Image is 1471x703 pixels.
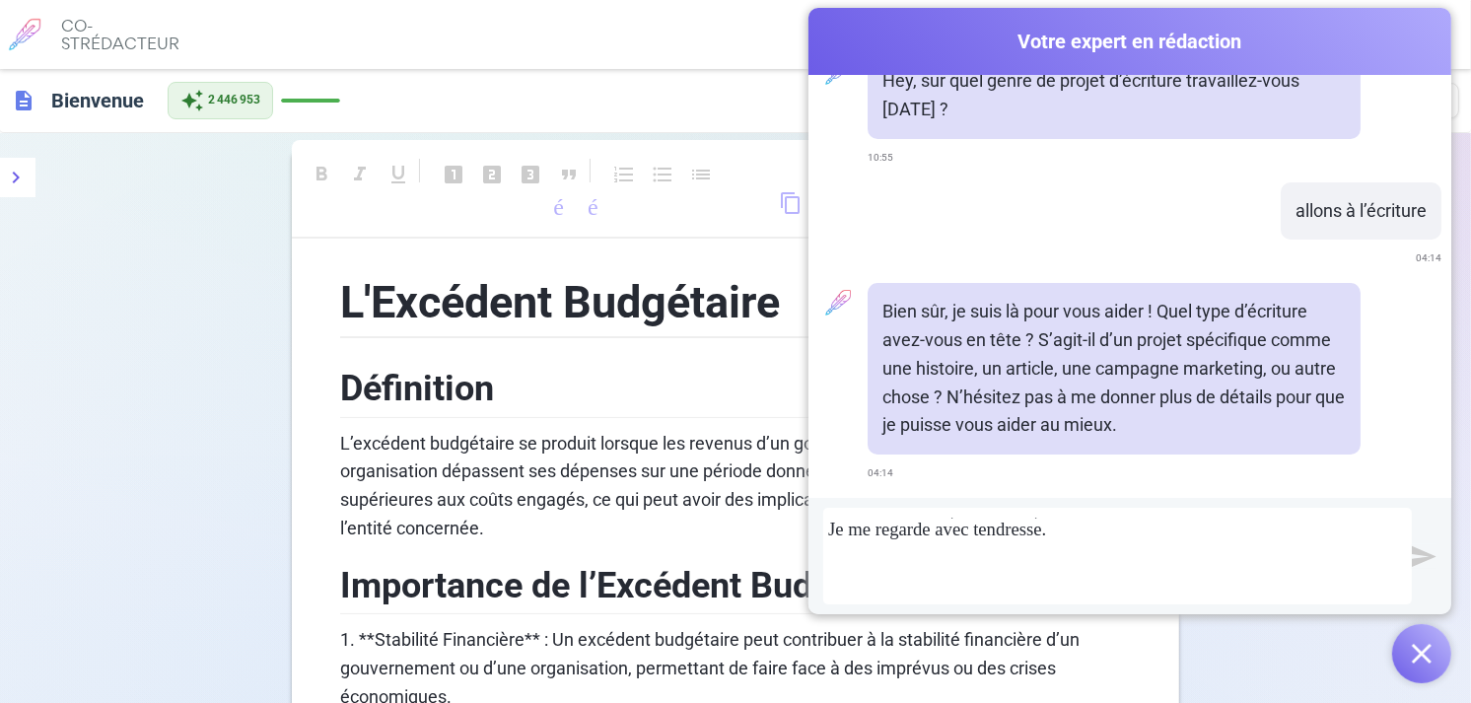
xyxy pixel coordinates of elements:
span: format_italic [349,163,373,186]
span: format_quote [558,163,582,186]
span: 04:14 [1416,245,1441,273]
span: 2 446 953 [208,91,260,110]
span: format_list_bulleted [652,163,675,186]
h6: Click to edit title [43,81,152,120]
span: Définition [340,368,494,409]
span: 10:55 [868,144,893,173]
img: Envoyer [1412,544,1436,569]
span: looks_two [481,163,505,186]
span: format_underlined [387,163,411,186]
p: Bien sûr, je suis là pour vous aider ! Quel type d’écriture avez-vous en tête ? S’agit-il d’un pr... [882,298,1346,440]
img: Fermer le chat [1412,644,1432,664]
span: télécharger [529,191,763,215]
a: Mon profil [1365,6,1451,64]
span: format_list_numbered [613,163,637,186]
span: looks_one [443,163,466,186]
span: Importance de l’Excédent Budgétaire [340,565,924,606]
span: content_copy [779,191,803,215]
span: L'Excédent Budgétaire [340,276,780,328]
a: Produits [1047,6,1117,64]
a: Contact [1259,6,1325,64]
img: profil [818,283,858,322]
p: allons à l’écriture [1296,197,1427,226]
span: auto_awesome [180,89,204,112]
span: 04:14 [868,459,893,488]
p: Hey, sur quel genre de projet d’écriture travaillez-vous [DATE] ? [882,67,1346,124]
span: liste de contrôle [690,163,974,186]
span: looks_3 [520,163,543,186]
span: L’excédent budgétaire se produit lorsque les revenus d’un gouvernement, d’une entreprise ou d’une... [340,433,1141,538]
span: format_bold [311,163,334,186]
span: description [12,89,35,112]
h6: CO-STRÉDACTEUR [61,17,179,52]
span: Votre expert en rédaction [808,28,1451,56]
a: Environ [1156,6,1220,64]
